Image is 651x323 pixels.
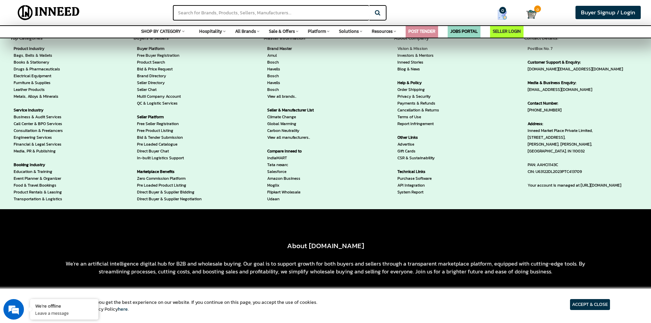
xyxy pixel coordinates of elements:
textarea: Type your message and click 'Submit' [3,187,130,211]
strong: Compare Inneed to [267,148,325,154]
a: Flipkart Wholesale [267,189,325,196]
a: Transportation & Logistics [14,196,63,202]
a: Leather Products [14,86,63,93]
strong: Other Links [397,134,439,141]
a: Gift Cards [397,148,439,154]
strong: Contact Number: [528,100,623,107]
a: Bid & Price Request [137,66,202,72]
strong: Media & Business Enquiry: [528,79,623,86]
a: Tata nexarc [267,161,325,168]
div: CATEGORY [7,24,70,209]
strong: Seller Platform [137,113,202,120]
a: Engineering Services [14,134,63,141]
a: Bags, Belts & Wallets [14,52,63,59]
strong: Brand Master [267,45,325,52]
a: Udaan [267,196,325,202]
a: Privacy & Security [397,93,439,100]
strong: Address: [528,120,623,127]
a: Buyer Signup / Login [575,6,641,19]
a: Multi Company Account [137,93,202,100]
img: Inneed.Market [12,4,85,21]
a: my Quotes 0 [484,7,526,23]
div: BRANDS & MANUFACTURERS [260,24,332,209]
a: Terms of Use [397,113,439,120]
a: Seller Directory [137,79,202,86]
a: Purchase Software [397,175,439,182]
article: We use cookies to ensure you get the best experience on our website. If you continue on this page... [41,299,317,313]
div: Leave a message [36,38,115,47]
a: JOBS PORTAL [450,28,478,35]
a: Advertise [397,141,439,148]
a: Food & Travel Bookings [14,182,63,189]
a: Direct Buyer & Supplier Bidding [137,189,202,196]
a: Consultation & Freelancers [14,127,63,134]
a: SELLER LOGIN [493,28,521,35]
span: Platform [308,28,326,35]
a: System Report [397,189,439,196]
div: FREE MARKETPLACE [130,24,208,209]
a: Payments & Refunds [397,100,439,107]
a: View all manufacturers.. [267,134,325,141]
h2: About [DOMAIN_NAME] [65,242,586,250]
a: Bosch [267,86,325,93]
a: Havells [267,66,325,72]
span: SHOP BY CATEGORY [141,28,181,35]
a: Free Buyer Registration [137,52,202,59]
a: Climate Change [267,113,325,120]
a: Bid & Tender Submission [137,134,202,141]
span: PostBox No. 7 [528,45,623,52]
strong: Marketplace Benefits [137,168,202,175]
a: Furniture & Supplies [14,79,63,86]
a: Carbon Neutrality [267,127,325,134]
img: Show My Quotes [497,10,507,20]
div: Minimize live chat window [112,3,128,20]
a: Zero Commission Platform [137,175,202,182]
a: here [118,306,128,313]
a: Order Shipping [397,86,439,93]
a: Pre Loaded Product Listing [137,182,202,189]
a: Seller Chat [137,86,202,93]
a: View all brands.. [267,93,325,100]
a: Inneed Stories [397,59,439,66]
input: Search for Brands, Products, Sellers, Manufacturers... [173,5,369,21]
span: Hospitality [199,28,222,35]
img: logo_Zg8I0qSkbAqR2WFHt3p6CTuqpyXMFPubPcD2OT02zFN43Cy9FUNNG3NEPhM_Q1qe_.png [12,41,29,45]
a: Free Seller Registration [137,120,202,127]
a: API Integration [397,182,439,189]
a: IndiaMART [267,154,325,161]
a: Metals, Alloys & Minerals [14,93,63,100]
span: Inneed Market Place Private Limited, [STREET_ADDRESS], [PERSON_NAME], [PERSON_NAME], [GEOGRAPHIC_... [528,120,623,189]
a: Blog & News [397,66,439,72]
a: QC & Logistic Services [137,100,202,107]
strong: Technical Links [397,168,439,175]
a: CSR & Sustainability [397,154,439,161]
em: Driven by SalesIQ [54,179,87,184]
a: Call Center & BPO Services [14,120,63,127]
span: Sale & Offers [269,28,295,35]
a: Investors & Mentors [397,52,439,59]
a: Moglix [267,182,325,189]
strong: Seller & Manufacturer List [267,107,325,113]
span: Buyer Signup / Login [581,8,635,17]
span: [EMAIL_ADDRESS][DOMAIN_NAME] [528,79,623,93]
a: Havells [267,79,325,86]
a: Electrical Equipment [14,72,63,79]
a: Bosch [267,72,325,79]
a: Media, PR & Publishing [14,148,63,154]
span: [DOMAIN_NAME][EMAIL_ADDRESS][DOMAIN_NAME] [528,59,623,72]
img: Cart [526,9,537,19]
a: Product Search [137,59,202,66]
strong: Help & Policy [397,79,439,86]
p: Leave a message [35,310,93,316]
strong: Customer Support & Enquiry: [528,59,623,66]
strong: Product Industry [14,45,63,52]
a: Financial & Legal Services [14,141,63,148]
a: Pre Loaded Catalogue [137,141,202,148]
a: POST TENDER [408,28,435,35]
a: Bosch [267,59,325,66]
article: ACCEPT & CLOSE [570,299,610,310]
a: Event Planner & Organizer [14,175,63,182]
a: Product Rentals & Leasing [14,189,63,196]
a: Amazon Business [267,175,325,182]
span: Resources [372,28,393,35]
